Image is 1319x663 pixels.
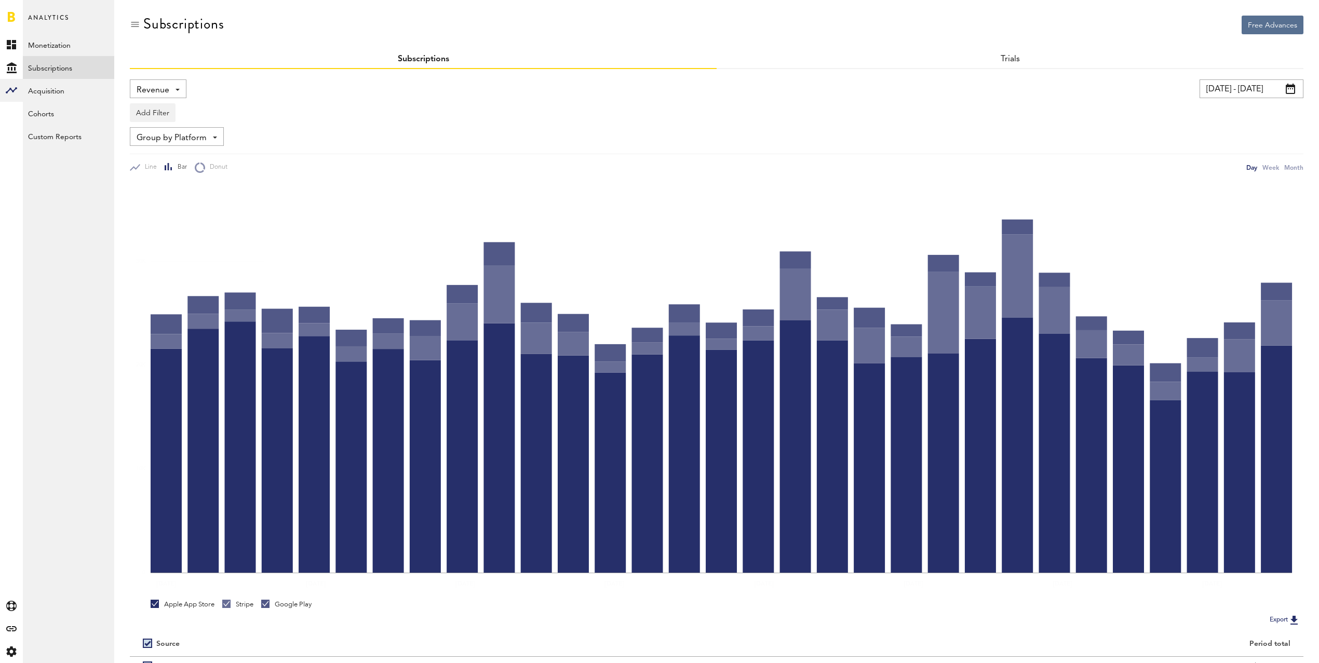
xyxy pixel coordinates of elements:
[23,125,114,147] a: Custom Reports
[142,571,145,576] text: 0
[23,79,114,102] a: Acquisition
[1267,613,1303,627] button: Export
[23,33,114,56] a: Monetization
[143,16,224,32] div: Subscriptions
[137,129,207,147] span: Group by Platform
[1246,162,1257,173] div: Day
[1284,162,1303,173] div: Month
[1203,579,1222,588] text: [DATE]
[151,600,214,609] div: Apple App Store
[730,640,1290,648] div: Period total
[23,102,114,125] a: Cohorts
[28,11,69,33] span: Analytics
[1288,614,1300,626] img: Export
[1001,55,1020,63] a: Trials
[156,640,180,648] div: Source
[136,259,146,264] text: 30K
[1053,579,1073,588] text: [DATE]
[261,600,312,609] div: Google Play
[140,163,157,172] span: Line
[1242,16,1303,34] button: Free Advances
[156,579,176,588] text: [DATE]
[306,579,326,588] text: [DATE]
[130,103,176,122] button: Add Filter
[222,600,253,609] div: Stripe
[136,467,146,472] text: 10K
[137,82,169,99] span: Revenue
[205,163,227,172] span: Donut
[1262,162,1279,173] div: Week
[904,579,923,588] text: [DATE]
[398,55,449,63] a: Subscriptions
[136,363,146,368] text: 20K
[455,579,475,588] text: [DATE]
[754,579,774,588] text: [DATE]
[605,579,625,588] text: [DATE]
[173,163,187,172] span: Bar
[22,7,59,17] span: Support
[23,56,114,79] a: Subscriptions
